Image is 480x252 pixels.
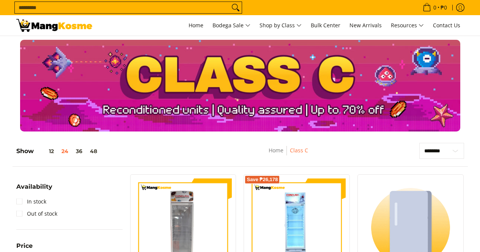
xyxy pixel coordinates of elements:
[269,147,283,154] a: Home
[433,22,460,29] span: Contact Us
[256,15,305,36] a: Shop by Class
[185,15,207,36] a: Home
[307,15,344,36] a: Bulk Center
[16,208,57,220] a: Out of stock
[34,148,58,154] button: 12
[247,177,278,182] span: Save ₱26,178
[391,21,424,30] span: Resources
[260,21,302,30] span: Shop by Class
[16,184,52,196] summary: Open
[16,19,92,32] img: Class C Home &amp; Business Appliances: Up to 70% Off l Mang Kosme | Page 2
[58,148,72,154] button: 24
[429,15,464,36] a: Contact Us
[346,15,386,36] a: New Arrivals
[16,243,33,249] span: Price
[439,5,448,10] span: ₱0
[100,15,464,36] nav: Main Menu
[222,146,355,163] nav: Breadcrumbs
[230,2,242,13] button: Search
[212,21,250,30] span: Bodega Sale
[86,148,101,154] button: 48
[290,147,308,154] a: Class C
[16,147,101,155] h5: Show
[311,22,340,29] span: Bulk Center
[432,5,438,10] span: 0
[16,184,52,190] span: Availability
[209,15,254,36] a: Bodega Sale
[387,15,428,36] a: Resources
[420,3,449,12] span: •
[189,22,203,29] span: Home
[349,22,382,29] span: New Arrivals
[72,148,86,154] button: 36
[16,196,46,208] a: In stock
